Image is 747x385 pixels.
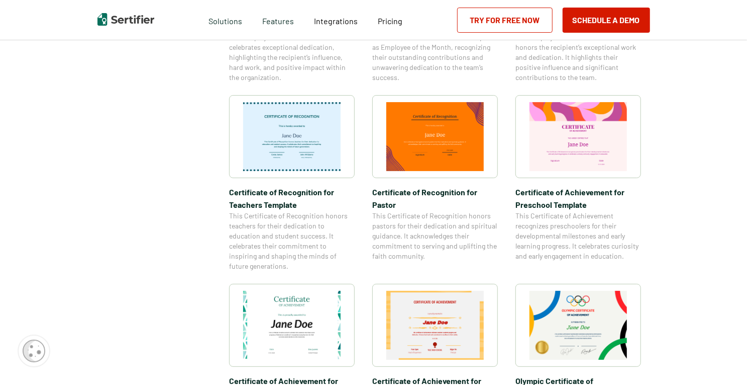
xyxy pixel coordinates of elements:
[563,8,650,33] button: Schedule a Demo
[243,102,341,171] img: Certificate of Recognition for Teachers Template
[229,211,355,271] span: This Certificate of Recognition honors teachers for their dedication to education and student suc...
[378,16,402,26] span: Pricing
[229,95,355,271] a: Certificate of Recognition for Teachers TemplateCertificate of Recognition for Teachers TemplateT...
[262,14,294,26] span: Features
[372,186,498,211] span: Certificate of Recognition for Pastor
[208,14,242,26] span: Solutions
[314,14,358,26] a: Integrations
[314,16,358,26] span: Integrations
[515,186,641,211] span: Certificate of Achievement for Preschool Template
[529,291,627,360] img: Olympic Certificate of Appreciation​ Template
[386,102,484,171] img: Certificate of Recognition for Pastor
[386,291,484,360] img: Certificate of Achievement for Students Template
[243,291,341,360] img: Certificate of Achievement for Elementary Students Template
[515,95,641,271] a: Certificate of Achievement for Preschool TemplateCertificate of Achievement for Preschool Templat...
[23,340,45,362] img: Cookie Popup Icon
[372,95,498,271] a: Certificate of Recognition for PastorCertificate of Recognition for PastorThis Certificate of Rec...
[515,32,641,83] span: This Employee of the Month Certificate honors the recipient’s exceptional work and dedication. It...
[457,8,553,33] a: Try for Free Now
[378,14,402,26] a: Pricing
[372,211,498,261] span: This Certificate of Recognition honors pastors for their dedication and spiritual guidance. It ac...
[697,337,747,385] iframe: Chat Widget
[97,13,154,26] img: Sertifier | Digital Credentialing Platform
[529,102,627,171] img: Certificate of Achievement for Preschool Template
[372,32,498,83] span: This certificate commends the recipient as Employee of the Month, recognizing their outstanding c...
[515,211,641,261] span: This Certificate of Achievement recognizes preschoolers for their developmental milestones and ea...
[229,186,355,211] span: Certificate of Recognition for Teachers Template
[229,32,355,83] span: This Employee of the Month Certificate celebrates exceptional dedication, highlighting the recipi...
